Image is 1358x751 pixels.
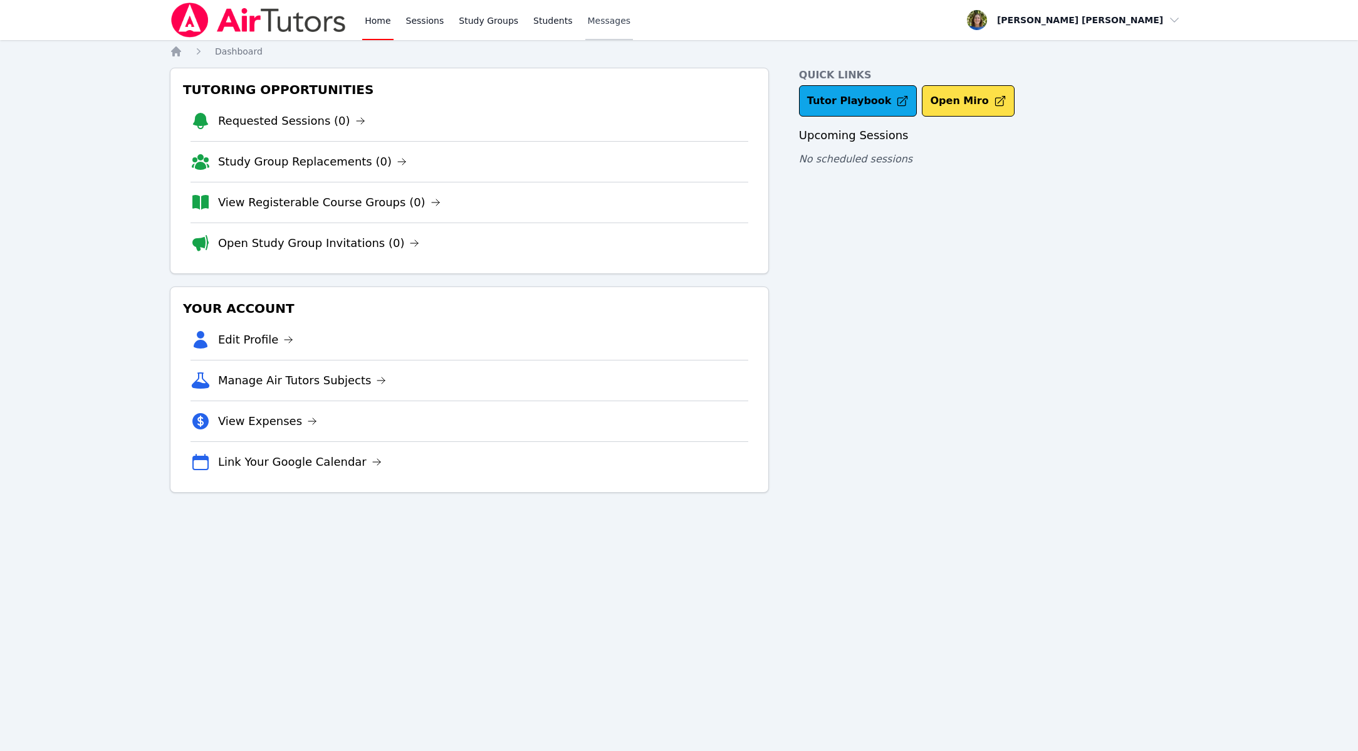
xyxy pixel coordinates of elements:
a: Dashboard [215,45,263,58]
a: Manage Air Tutors Subjects [218,372,387,389]
span: Messages [588,14,631,27]
a: Edit Profile [218,331,294,349]
a: Link Your Google Calendar [218,453,382,471]
a: View Expenses [218,412,317,430]
h3: Upcoming Sessions [799,127,1188,144]
nav: Breadcrumb [170,45,1188,58]
span: No scheduled sessions [799,153,912,165]
a: Study Group Replacements (0) [218,153,407,171]
a: Open Study Group Invitations (0) [218,234,420,252]
h3: Your Account [180,297,758,320]
a: View Registerable Course Groups (0) [218,194,441,211]
h4: Quick Links [799,68,1188,83]
a: Tutor Playbook [799,85,917,117]
h3: Tutoring Opportunities [180,78,758,101]
button: Open Miro [922,85,1014,117]
img: Air Tutors [170,3,347,38]
a: Requested Sessions (0) [218,112,365,130]
span: Dashboard [215,46,263,56]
